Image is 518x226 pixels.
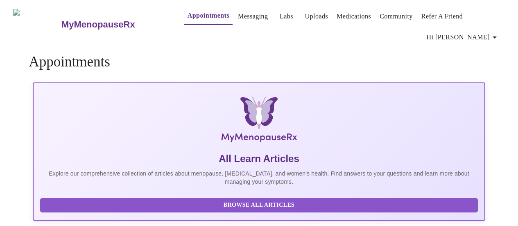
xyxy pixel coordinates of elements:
button: Browse All Articles [40,198,477,212]
button: Hi [PERSON_NAME] [423,29,503,46]
a: MyMenopauseRx [60,10,167,39]
a: Appointments [188,10,229,21]
a: Uploads [305,11,328,22]
h3: MyMenopauseRx [61,19,135,30]
a: Browse All Articles [40,201,480,208]
a: Refer a Friend [421,11,463,22]
a: Labs [280,11,293,22]
p: Explore our comprehensive collection of articles about menopause, [MEDICAL_DATA], and women's hea... [40,169,477,186]
span: Browse All Articles [48,200,469,210]
button: Labs [274,8,300,25]
button: Uploads [302,8,332,25]
h4: Appointments [29,54,489,70]
button: Appointments [184,7,233,25]
a: Messaging [238,11,268,22]
button: Medications [333,8,374,25]
button: Community [376,8,416,25]
a: Medications [337,11,371,22]
img: MyMenopauseRx Logo [13,9,60,40]
span: Hi [PERSON_NAME] [427,32,500,43]
a: Community [380,11,413,22]
button: Refer a Friend [418,8,466,25]
img: MyMenopauseRx Logo [108,96,409,146]
button: Messaging [235,8,271,25]
h5: All Learn Articles [40,152,477,165]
